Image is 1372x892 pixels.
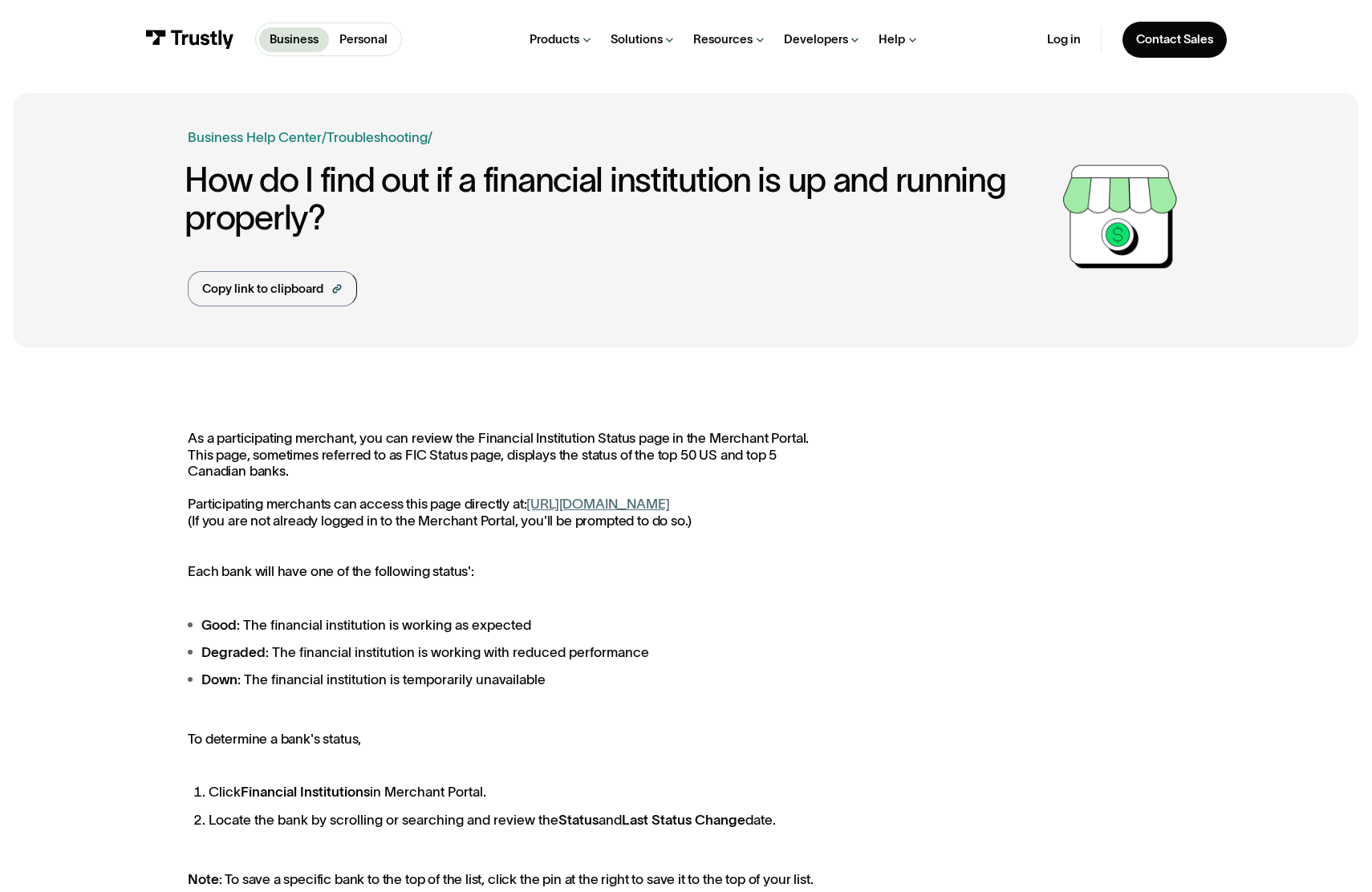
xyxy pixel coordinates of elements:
[241,784,370,799] strong: Financial Institutions
[329,27,398,52] a: Personal
[327,129,428,144] a: Troubleshooting
[188,430,829,529] p: As a participating merchant, you can review the Financial Institution Status page in the Merchant...
[1136,31,1213,47] div: Contact Sales
[784,31,848,47] div: Developers
[259,27,329,52] a: Business
[188,871,829,888] p: : To save a specific bank to the top of the list, click the pin at the right to save it to the to...
[188,731,829,748] p: To determine a bank's status,
[530,31,579,47] div: Products
[188,614,829,635] li: : The financial institution is working as expected
[185,161,1056,237] h1: How do I find out if a financial institution is up and running properly?
[339,30,388,48] p: Personal
[188,669,829,690] li: : The financial institution is temporarily unavailable
[428,127,432,148] div: /
[622,812,745,827] strong: Last Status Change
[188,563,829,580] p: Each bank will have one of the following status':
[145,30,234,49] img: Trustly Logo
[188,271,357,306] a: Copy link to clipboard
[201,644,266,659] strong: Degraded
[1047,31,1081,47] a: Log in
[558,812,599,827] strong: Status
[188,871,218,886] strong: Note
[209,809,829,830] li: Locate the bank by scrolling or searching and review the and date.
[611,31,663,47] div: Solutions
[201,671,237,687] strong: Down
[322,127,327,148] div: /
[526,496,669,511] a: [URL][DOMAIN_NAME]
[188,642,829,663] li: : The financial institution is working with reduced performance
[270,30,319,48] p: Business
[202,280,323,298] div: Copy link to clipboard
[201,617,237,632] strong: Good
[188,127,322,148] a: Business Help Center
[879,31,905,47] div: Help
[1122,22,1227,58] a: Contact Sales
[209,781,829,802] li: Click in Merchant Portal.
[693,31,753,47] div: Resources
